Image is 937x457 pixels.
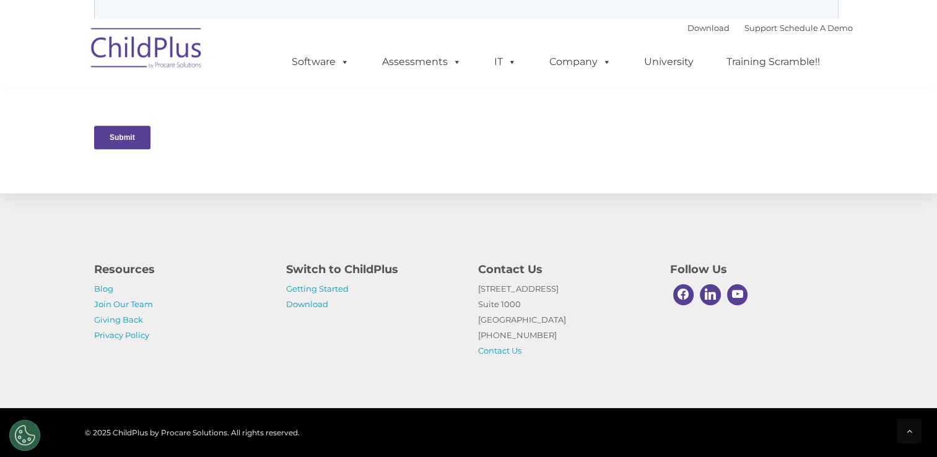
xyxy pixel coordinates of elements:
h4: Follow Us [670,261,843,278]
a: Download [286,299,328,309]
a: University [632,50,706,74]
a: Assessments [370,50,474,74]
a: Support [744,23,777,33]
p: [STREET_ADDRESS] Suite 1000 [GEOGRAPHIC_DATA] [PHONE_NUMBER] [478,281,652,359]
span: Phone number [375,123,427,132]
a: Training Scramble!! [714,50,832,74]
a: Facebook [670,281,697,308]
a: Linkedin [697,281,724,308]
a: Download [687,23,730,33]
span: Last name [375,72,412,81]
a: Company [537,50,624,74]
a: Contact Us [478,346,521,355]
button: Cookies Settings [9,420,40,451]
h4: Switch to ChildPlus [286,261,460,278]
h4: Contact Us [478,261,652,278]
a: Software [279,50,362,74]
font: | [687,23,853,33]
a: Schedule A Demo [780,23,853,33]
a: Giving Back [94,315,143,324]
a: IT [482,50,529,74]
a: Blog [94,284,113,294]
h4: Resources [94,261,268,278]
a: Youtube [724,281,751,308]
a: Getting Started [286,284,349,294]
a: Join Our Team [94,299,153,309]
span: © 2025 ChildPlus by Procare Solutions. All rights reserved. [85,428,300,437]
img: ChildPlus by Procare Solutions [85,19,209,81]
a: Privacy Policy [94,330,149,340]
